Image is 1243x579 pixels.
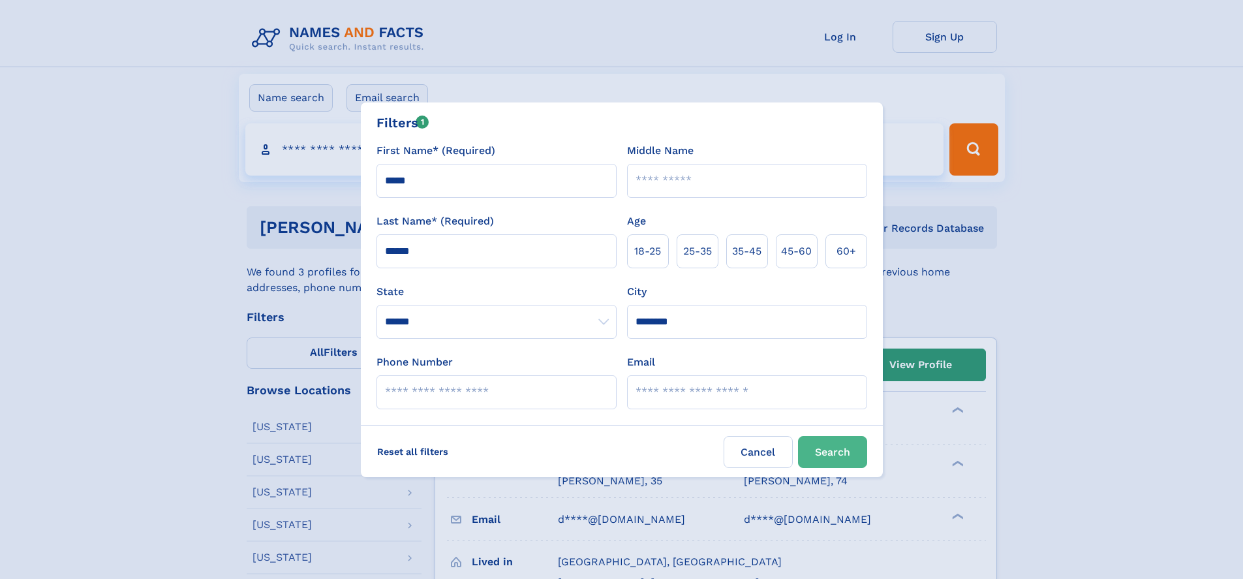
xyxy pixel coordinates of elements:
[781,243,812,259] span: 45‑60
[627,213,646,229] label: Age
[798,436,867,468] button: Search
[376,113,429,133] div: Filters
[634,243,661,259] span: 18‑25
[627,284,647,300] label: City
[376,284,617,300] label: State
[724,436,793,468] label: Cancel
[376,213,494,229] label: Last Name* (Required)
[732,243,761,259] span: 35‑45
[627,354,655,370] label: Email
[376,354,453,370] label: Phone Number
[627,143,694,159] label: Middle Name
[369,436,457,467] label: Reset all filters
[376,143,495,159] label: First Name* (Required)
[683,243,712,259] span: 25‑35
[836,243,856,259] span: 60+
